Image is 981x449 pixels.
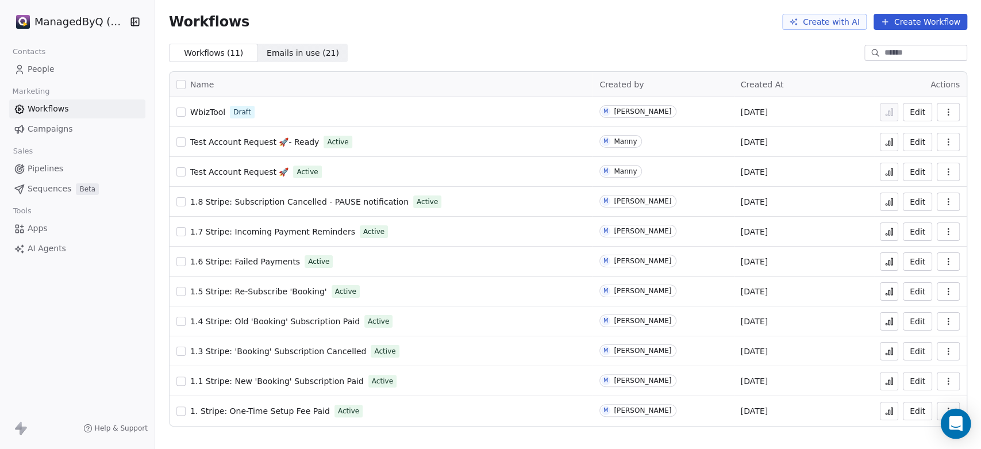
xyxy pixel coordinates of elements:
div: Open Intercom Messenger [941,409,971,439]
span: [DATE] [741,316,768,327]
button: Edit [903,193,932,211]
span: [DATE] [741,286,768,297]
span: [DATE] [741,196,768,208]
a: Help & Support [83,424,148,433]
span: Beta [76,183,99,195]
span: Created by [599,80,644,89]
span: Marketing [7,83,55,100]
button: Edit [903,372,932,390]
a: Workflows [9,99,145,118]
a: SequencesBeta [9,179,145,198]
div: [PERSON_NAME] [614,377,671,385]
a: Test Account Request 🚀 [190,166,288,178]
a: 1.8 Stripe: Subscription Cancelled - PAUSE notification [190,196,409,208]
span: [DATE] [741,166,768,178]
button: Edit [903,312,932,331]
span: 1.1 Stripe: New 'Booking' Subscription Paid [190,377,364,386]
button: Edit [903,222,932,241]
div: [PERSON_NAME] [614,406,671,415]
span: Active [372,376,393,386]
div: M [603,286,609,296]
a: 1.7 Stripe: Incoming Payment Reminders [190,226,355,237]
div: Manny [614,167,637,175]
a: Edit [903,103,932,121]
span: 1.3 Stripe: 'Booking' Subscription Cancelled [190,347,366,356]
span: Contacts [7,43,51,60]
span: [DATE] [741,375,768,387]
span: 1.7 Stripe: Incoming Payment Reminders [190,227,355,236]
div: M [603,107,609,116]
div: [PERSON_NAME] [614,287,671,295]
span: [DATE] [741,405,768,417]
div: M [603,376,609,385]
span: [DATE] [741,136,768,148]
button: Edit [903,163,932,181]
span: AI Agents [28,243,66,255]
button: Create with AI [782,14,867,30]
span: Campaigns [28,123,72,135]
button: Create Workflow [874,14,967,30]
span: [DATE] [741,106,768,118]
div: M [603,406,609,415]
button: ManagedByQ (FZE) [14,12,122,32]
span: WbizTool [190,108,225,117]
span: Sequences [28,183,71,195]
span: 1.6 Stripe: Failed Payments [190,257,300,266]
span: Active [308,256,329,267]
a: Test Account Request 🚀- Ready [190,136,319,148]
div: M [603,316,609,325]
div: [PERSON_NAME] [614,197,671,205]
a: Apps [9,219,145,238]
span: Active [374,346,395,356]
img: Stripe.png [16,15,30,29]
span: 1.8 Stripe: Subscription Cancelled - PAUSE notification [190,197,409,206]
div: [PERSON_NAME] [614,227,671,235]
a: 1. Stripe: One-Time Setup Fee Paid [190,405,330,417]
span: Active [297,167,318,177]
button: Edit [903,402,932,420]
button: Edit [903,252,932,271]
div: M [603,137,609,146]
span: Workflows [169,14,249,30]
span: Actions [930,80,960,89]
span: [DATE] [741,226,768,237]
span: [DATE] [741,256,768,267]
span: Name [190,79,214,91]
span: People [28,63,55,75]
span: Pipelines [28,163,63,175]
div: Manny [614,137,637,145]
span: 1.4 Stripe: Old 'Booking' Subscription Paid [190,317,360,326]
span: Help & Support [95,424,148,433]
span: Active [327,137,348,147]
div: M [603,346,609,355]
a: People [9,60,145,79]
a: 1.6 Stripe: Failed Payments [190,256,300,267]
span: 1. Stripe: One-Time Setup Fee Paid [190,406,330,416]
a: 1.4 Stripe: Old 'Booking' Subscription Paid [190,316,360,327]
span: Tools [8,202,36,220]
span: Active [338,406,359,416]
span: [DATE] [741,346,768,357]
span: Sales [8,143,38,160]
a: Pipelines [9,159,145,178]
div: [PERSON_NAME] [614,317,671,325]
span: Apps [28,222,48,235]
span: 1.5 Stripe: Re-Subscribe 'Booking' [190,287,327,296]
span: Active [368,316,389,327]
a: 1.3 Stripe: 'Booking' Subscription Cancelled [190,346,366,357]
span: Active [417,197,438,207]
button: Edit [903,282,932,301]
a: 1.1 Stripe: New 'Booking' Subscription Paid [190,375,364,387]
button: Edit [903,133,932,151]
a: 1.5 Stripe: Re-Subscribe 'Booking' [190,286,327,297]
button: Edit [903,342,932,360]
